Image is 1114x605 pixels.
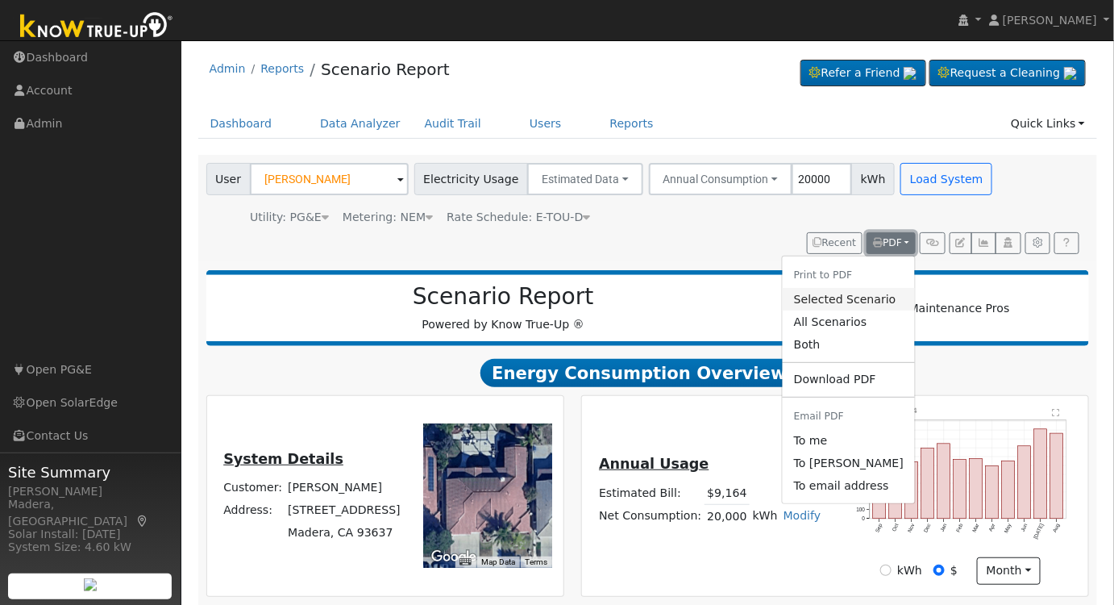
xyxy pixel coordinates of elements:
[308,109,413,139] a: Data Analyzer
[800,60,926,87] a: Refer a Friend
[285,522,404,544] td: Madera, CA 93637
[210,62,246,75] a: Admin
[873,448,886,519] rect: onclick=""
[889,458,902,519] rect: onclick=""
[1020,522,1029,532] text: Jun
[8,539,173,556] div: System Size: 4.60 kW
[977,557,1041,585] button: month
[427,547,480,568] a: Open this area in Google Maps (opens a new window)
[198,109,285,139] a: Dashboard
[955,522,964,532] text: Feb
[950,562,958,579] label: $
[206,163,251,195] span: User
[923,522,933,533] text: Dec
[996,232,1020,255] button: Login As
[596,482,705,505] td: Estimated Bill:
[750,505,780,528] td: kWh
[1052,522,1062,533] text: Aug
[783,311,915,333] a: All Scenarios
[1064,67,1077,80] img: retrieve
[929,60,1086,87] a: Request a Cleaning
[851,163,895,195] span: kWh
[221,477,285,499] td: Customer:
[880,565,892,576] input: kWh
[783,369,915,391] a: Download PDF
[905,461,918,519] rect: onclick=""
[250,163,409,195] input: Select a User
[481,557,515,568] button: Map Data
[937,444,950,519] rect: onclick=""
[705,482,750,505] td: $9,164
[8,461,173,483] span: Site Summary
[1025,232,1050,255] button: Settings
[8,483,173,500] div: [PERSON_NAME]
[321,60,450,79] a: Scenario Report
[705,505,750,528] td: 20,000
[950,232,972,255] button: Edit User
[900,163,992,195] button: Load System
[8,496,173,530] div: Madera, [GEOGRAPHIC_DATA]
[954,459,966,518] rect: onclick=""
[1033,523,1045,540] text: [DATE]
[1018,446,1031,519] rect: onclick=""
[891,523,900,532] text: Oct
[971,522,980,533] text: Mar
[649,163,793,195] button: Annual Consumption
[875,522,884,533] text: Sep
[971,232,996,255] button: Multi-Series Graph
[260,62,304,75] a: Reports
[783,475,915,498] a: To email address
[863,515,866,521] text: 0
[459,557,471,568] button: Keyboard shortcuts
[939,522,948,532] text: Jan
[783,403,915,430] li: Email PDF
[84,578,97,591] img: retrieve
[856,507,865,512] text: 100
[867,232,916,255] button: PDF
[784,509,821,522] a: Modify
[920,232,945,255] button: Generate Report Link
[8,526,173,543] div: Solar Install: [DATE]
[285,499,404,522] td: [STREET_ADDRESS]
[873,237,902,248] span: PDF
[933,565,945,576] input: $
[783,452,915,474] a: bsam2007@sbcglobal.net
[214,283,792,333] div: Powered by Know True-Up ®
[1003,14,1097,27] span: [PERSON_NAME]
[223,451,343,467] u: System Details
[250,209,329,226] div: Utility: PG&E
[807,232,863,255] button: Recent
[988,522,998,532] text: Apr
[1004,522,1014,534] text: May
[1050,433,1063,519] rect: onclick=""
[222,283,784,311] h2: Scenario Report
[527,163,643,195] button: Estimated Data
[596,505,705,528] td: Net Consumption:
[1034,429,1047,519] rect: onclick=""
[598,109,666,139] a: Reports
[221,499,285,522] td: Address:
[970,458,983,518] rect: onclick=""
[1002,461,1015,519] rect: onclick=""
[783,262,915,289] li: Print to PDF
[897,562,922,579] label: kWh
[413,109,493,139] a: Audit Trail
[907,522,917,533] text: Nov
[1053,408,1060,416] text: 
[999,109,1097,139] a: Quick Links
[986,465,999,518] rect: onclick=""
[599,456,709,472] u: Annual Usage
[135,515,150,528] a: Map
[447,211,590,223] span: Alias: None
[525,557,547,566] a: Terms (opens in new tab)
[12,9,181,45] img: Know True-Up
[921,448,934,518] rect: onclick=""
[480,359,814,388] span: Energy Consumption Overview
[285,477,404,499] td: [PERSON_NAME]
[864,300,1010,317] img: Solar Maintenance Pros
[904,67,917,80] img: retrieve
[783,429,915,452] a: robbie@solarnegotiators.com
[427,547,480,568] img: Google
[343,209,433,226] div: Metering: NEM
[414,163,528,195] span: Electricity Usage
